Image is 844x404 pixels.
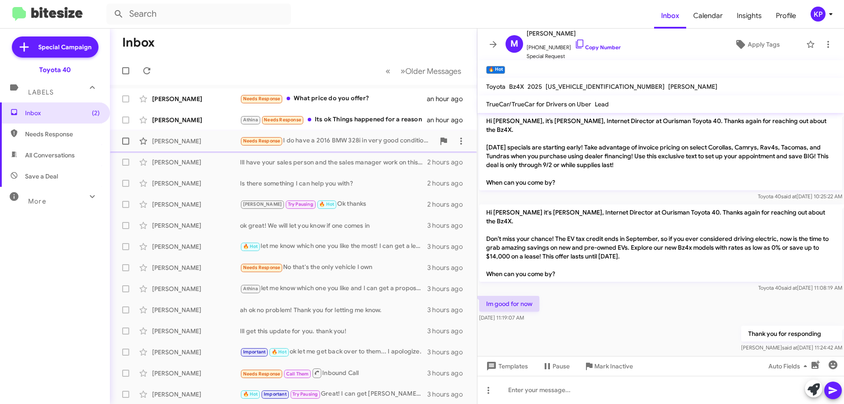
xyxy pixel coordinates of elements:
[803,7,834,22] button: KP
[240,115,427,125] div: Its ok Things happened for a reason
[484,358,528,374] span: Templates
[152,179,240,188] div: [PERSON_NAME]
[243,244,258,249] span: 🔥 Hot
[240,179,427,188] div: Is there something I can help you with?
[152,95,240,103] div: [PERSON_NAME]
[381,62,466,80] nav: Page navigation example
[240,158,427,167] div: Ill have your sales person and the sales manager work on this for you!
[782,284,797,291] span: said at
[152,242,240,251] div: [PERSON_NAME]
[152,158,240,167] div: [PERSON_NAME]
[240,199,427,209] div: Ok thanks
[553,358,570,374] span: Pause
[758,193,842,200] span: Toyota 40 [DATE] 10:25:22 AM
[38,43,91,51] span: Special Campaign
[427,200,470,209] div: 2 hours ago
[272,349,287,355] span: 🔥 Hot
[527,83,542,91] span: 2025
[400,66,405,76] span: »
[240,306,427,314] div: ah ok no problem! Thank you for letting me know.
[427,306,470,314] div: 3 hours ago
[39,66,71,74] div: Toyota 40
[781,193,797,200] span: said at
[240,241,427,251] div: let me know which one you like the most! I can get a lease quote over to you
[730,3,769,29] a: Insights
[510,37,518,51] span: M
[769,3,803,29] a: Profile
[427,284,470,293] div: 3 hours ago
[240,262,427,273] div: No that's the only vehicle I own
[25,109,100,117] span: Inbox
[427,369,470,378] div: 3 hours ago
[527,52,621,61] span: Special Request
[577,358,640,374] button: Mark Inactive
[479,113,842,190] p: Hi [PERSON_NAME], it’s [PERSON_NAME], Internet Director at Ourisman Toyota 40. Thanks again for r...
[243,117,258,123] span: Athina
[240,284,427,294] div: let me know which one you like and I can get a proposal together for you. The lease option is ama...
[654,3,686,29] a: Inbox
[386,66,390,76] span: «
[479,204,842,282] p: Hi [PERSON_NAME] it's [PERSON_NAME], Internet Director at Ourisman Toyota 40. Thanks again for re...
[427,390,470,399] div: 3 hours ago
[152,369,240,378] div: [PERSON_NAME]
[427,263,470,272] div: 3 hours ago
[28,88,54,96] span: Labels
[25,130,100,138] span: Needs Response
[25,151,75,160] span: All Conversations
[152,200,240,209] div: [PERSON_NAME]
[527,28,621,39] span: [PERSON_NAME]
[243,96,280,102] span: Needs Response
[122,36,155,50] h1: Inbox
[25,172,58,181] span: Save a Deal
[152,327,240,335] div: [PERSON_NAME]
[152,116,240,124] div: [PERSON_NAME]
[427,327,470,335] div: 3 hours ago
[509,83,524,91] span: Bz4X
[427,95,470,103] div: an hour ago
[152,263,240,272] div: [PERSON_NAME]
[427,116,470,124] div: an hour ago
[768,358,811,374] span: Auto Fields
[152,221,240,230] div: [PERSON_NAME]
[288,201,313,207] span: Try Pausing
[240,136,435,146] div: I do have a 2016 BMW 328i in very good condition with 68000 miles. Nothing wrong with it. We no l...
[546,83,665,91] span: [US_VEHICLE_IDENTIFICATION_NUMBER]
[395,62,466,80] button: Next
[292,391,318,397] span: Try Pausing
[243,391,258,397] span: 🔥 Hot
[243,265,280,270] span: Needs Response
[477,358,535,374] button: Templates
[761,358,818,374] button: Auto Fields
[741,344,842,351] span: [PERSON_NAME] [DATE] 11:24:42 AM
[427,348,470,357] div: 3 hours ago
[152,137,240,146] div: [PERSON_NAME]
[527,39,621,52] span: [PHONE_NUMBER]
[243,349,266,355] span: Important
[240,94,427,104] div: What price do you offer?
[427,179,470,188] div: 2 hours ago
[486,100,591,108] span: TrueCar/TrueCar for Drivers on Uber
[264,391,287,397] span: Important
[152,284,240,293] div: [PERSON_NAME]
[782,344,797,351] span: said at
[427,221,470,230] div: 3 hours ago
[152,306,240,314] div: [PERSON_NAME]
[686,3,730,29] a: Calendar
[758,284,842,291] span: Toyota 40 [DATE] 11:08:19 AM
[712,36,802,52] button: Apply Tags
[243,138,280,144] span: Needs Response
[240,347,427,357] div: ok let me get back over to them... I apologize.
[479,314,524,321] span: [DATE] 11:19:07 AM
[595,100,609,108] span: Lead
[811,7,826,22] div: KP
[264,117,301,123] span: Needs Response
[286,371,309,377] span: Call Them
[479,296,539,312] p: Im good for now
[741,326,842,342] p: Thank you for responding
[240,221,427,230] div: ok great! We will let you know if one comes in
[240,389,427,399] div: Great! I can get [PERSON_NAME] to get that together for you. Any trim level you are specifically ...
